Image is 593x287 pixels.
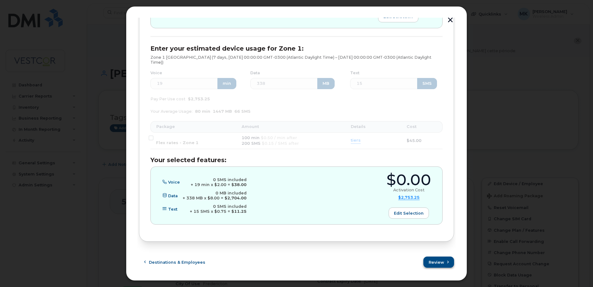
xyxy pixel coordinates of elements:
div: 0 SMS included [191,177,247,182]
span: $0.75 = [214,209,230,214]
span: $8.00 = [207,196,223,200]
span: Destinations & Employees [149,259,205,265]
b: $2,704.00 [225,196,247,200]
span: Text [168,207,177,211]
span: Voice [168,180,180,184]
h3: Enter your estimated device usage for Zone 1: [150,45,443,52]
span: + 19 min x [191,182,213,187]
button: Edit selection [389,207,429,219]
p: Zone 1 [GEOGRAPHIC_DATA] (7 days, [DATE] 00:00:00 GMT-0300 (Atlantic Daylight Time) – [DATE] 00:0... [150,55,443,65]
h3: Your selected features: [150,157,443,163]
span: + 15 SMS x [190,209,213,214]
b: $38.00 [231,182,247,187]
b: $11.25 [231,209,247,214]
span: + 338 MB x [183,196,206,200]
span: Review [429,259,444,265]
summary: $2,753.25 [398,195,420,200]
button: Destinations & Employees [139,257,211,268]
div: 0 SMS included [190,204,247,209]
div: Activation Cost [393,188,425,193]
div: $0.00 [386,172,431,188]
div: 0 MB included [183,191,247,196]
button: Review [423,257,454,268]
span: $2.00 = [214,182,230,187]
span: Data [168,193,178,198]
span: Edit selection [394,210,424,216]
